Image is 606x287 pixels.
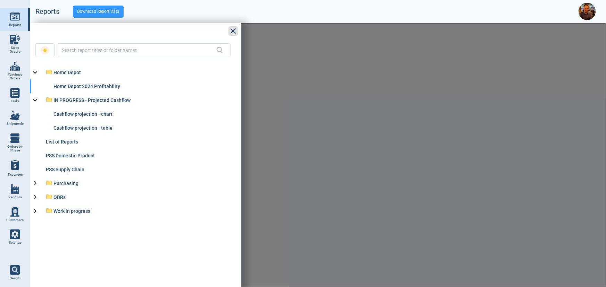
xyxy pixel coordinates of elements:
img: menu_icon [10,133,20,143]
img: menu_icon [10,35,20,44]
div: Purchasing [53,181,227,186]
span: Vendors [8,195,22,199]
span: Customers [6,218,24,222]
img: menu_icon [10,207,20,217]
button: Download Report Data [73,6,124,18]
img: Avatar [579,3,596,20]
div: PSS Supply Chain [46,167,218,172]
div: IN PROGRESS - Projected Cashflow [53,97,227,103]
span: Search [10,276,20,280]
img: menu_icon [10,229,20,239]
span: Settings [9,241,22,245]
div: Cashflow projection - chart [53,111,218,117]
img: menu_icon [10,12,20,21]
input: Search report titles or folder names [62,45,216,55]
div: List of Reports [46,139,218,145]
img: menu_icon [10,184,20,194]
div: Cashflow projection - table [53,125,218,131]
span: Tasks [11,99,19,103]
img: menu_icon [10,111,20,120]
span: Reports [9,23,21,27]
div: Work in progress [53,208,227,214]
span: Sales Orders [6,46,24,54]
span: Expenses [8,173,23,177]
span: Shipments [7,122,24,126]
img: menu_icon [10,88,20,98]
div: QBRs [53,194,227,200]
span: Orders by Phase [6,145,24,153]
div: Home Depot 2024 Profitability [53,84,218,89]
span: Purchase Orders [6,72,24,80]
img: menu_icon [10,61,20,71]
h2: Reports [35,8,59,16]
div: Home Depot [53,70,227,75]
div: PSS Domestic Product [46,153,218,158]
